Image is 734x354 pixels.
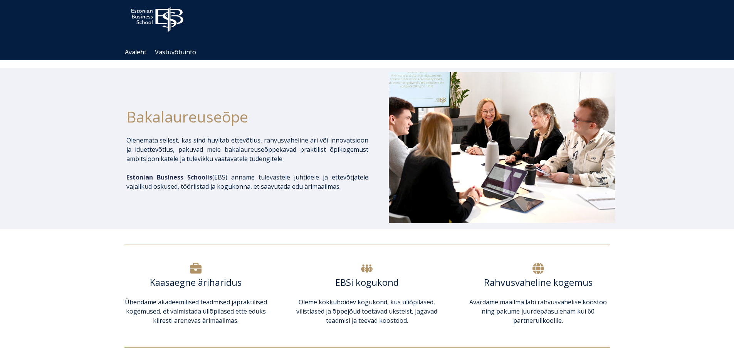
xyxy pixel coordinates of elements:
[155,48,196,56] a: Vastuvõtuinfo
[389,72,615,223] img: Bakalaureusetudengid
[126,136,368,163] p: Olenemata sellest, kas sind huvitab ettevõtlus, rahvusvaheline äri või innovatsioon ja iduettevõt...
[126,173,368,191] p: EBS) anname tulevastele juhtidele ja ettevõtjatele vajalikud oskused, tööriistad ja kogukonna, et...
[126,105,368,128] h1: Bakalaureuseõpe
[296,277,438,288] h6: EBSi kogukond
[124,1,190,34] img: ebs_logo2016_white
[126,173,214,181] span: (
[124,277,267,288] h6: Kaasaegne äriharidus
[125,298,237,306] span: Ühendame akadeemilised teadmised ja
[296,298,437,325] span: Oleme kokkuhoidev kogukond, kus üliõpilased, vilistlased ja õppejõud toetavad üksteist, jagavad t...
[467,277,610,288] h6: Rahvusvaheline kogemus
[126,173,212,181] span: Estonian Business Schoolis
[126,298,267,325] span: praktilised kogemused, et valmistada üliõpilased ette eduks kiiresti arenevas ärimaailmas.
[125,48,146,56] a: Avaleht
[121,44,621,60] div: Navigation Menu
[467,297,610,325] p: Avardame maailma läbi rahvusvahelise koostöö ning pakume juurdepääsu enam kui 60 partnerülikoolile.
